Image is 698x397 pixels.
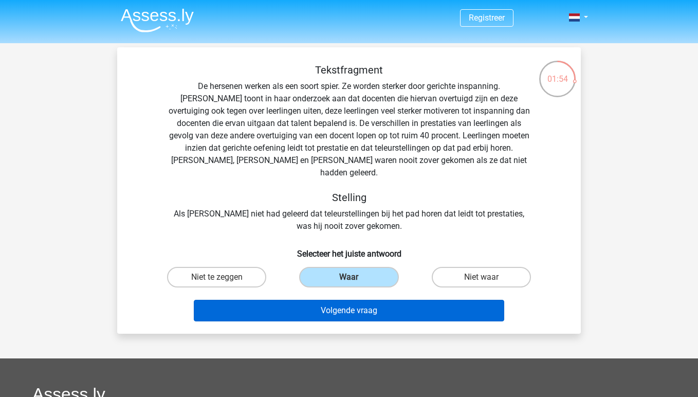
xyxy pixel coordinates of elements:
[167,64,531,76] h5: Tekstfragment
[194,300,505,321] button: Volgende vraag
[432,267,531,287] label: Niet waar
[134,241,564,259] h6: Selecteer het juiste antwoord
[299,267,398,287] label: Waar
[167,191,531,204] h5: Stelling
[469,13,505,23] a: Registreer
[134,64,564,232] div: De hersenen werken als een soort spier. Ze worden sterker door gerichte inspanning. [PERSON_NAME]...
[538,60,577,85] div: 01:54
[167,267,266,287] label: Niet te zeggen
[121,8,194,32] img: Assessly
